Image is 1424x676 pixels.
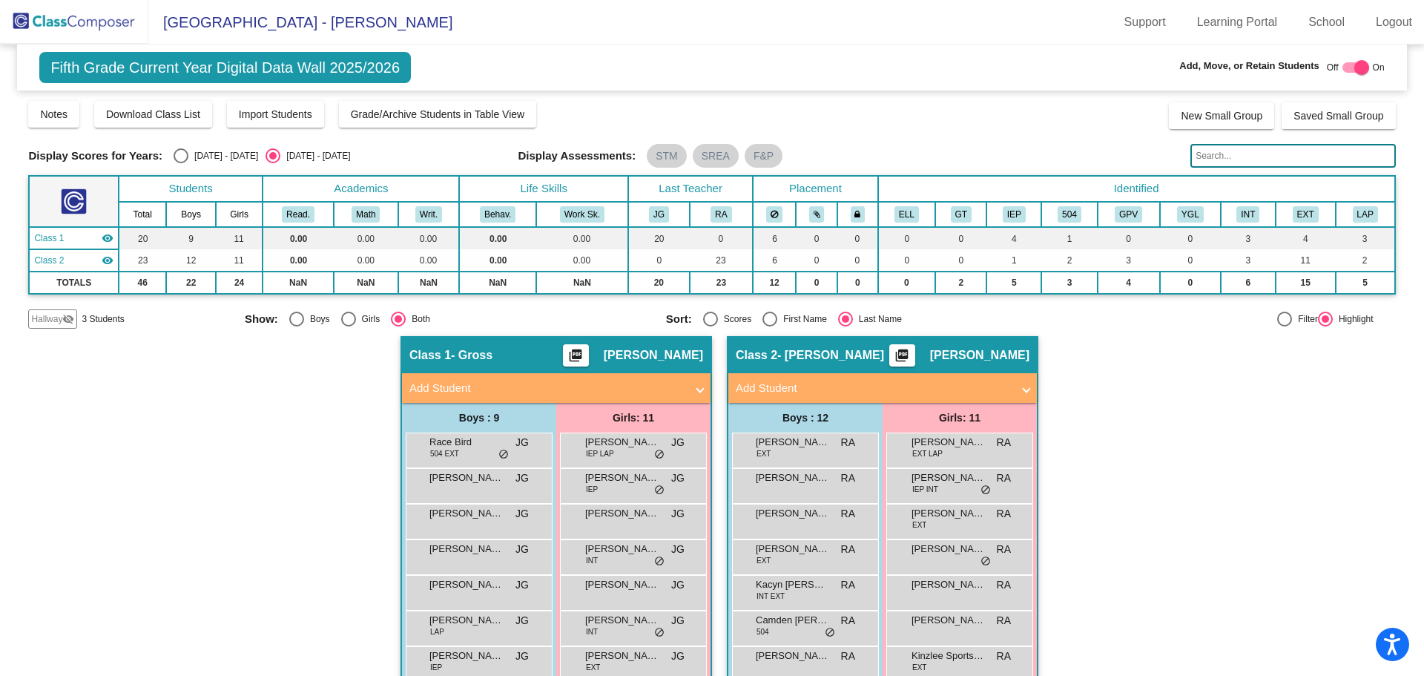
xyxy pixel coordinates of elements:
span: JG [671,649,685,664]
span: do_not_disturb_alt [654,449,665,461]
span: JG [671,577,685,593]
span: [PERSON_NAME] [585,542,659,557]
span: Class 1 [409,348,451,363]
span: EXT [756,555,771,566]
td: 23 [119,249,166,272]
span: [PERSON_NAME] [604,348,703,363]
td: 11 [216,249,263,272]
span: do_not_disturb_alt [654,627,665,639]
span: JG [515,613,529,629]
span: [PERSON_NAME] [756,542,830,557]
span: Sort: [666,312,692,326]
button: Read. [282,206,314,223]
span: RA [997,613,1011,629]
mat-chip: F&P [745,144,782,168]
mat-panel-title: Add Student [409,380,685,397]
div: [DATE] - [DATE] [188,149,258,163]
td: 20 [628,227,690,249]
span: [PERSON_NAME] [429,470,504,485]
td: 0.00 [263,249,334,272]
span: Grade/Archive Students in Table View [351,108,525,120]
div: Boys : 9 [402,403,556,433]
mat-radio-group: Select an option [666,312,1076,326]
td: 3 [1098,249,1160,272]
span: JG [671,542,685,557]
span: INT EXT [756,591,785,602]
td: 0.00 [536,227,628,249]
th: Identified [878,176,1395,202]
span: RA [997,506,1011,522]
span: On [1373,61,1385,74]
th: Individualized Education Plan [986,202,1041,227]
span: [PERSON_NAME] [585,435,659,450]
td: 9 [166,227,216,249]
span: [PERSON_NAME] [429,506,504,521]
span: Off [1327,61,1339,74]
span: RA [841,613,855,629]
span: RA [997,435,1011,450]
td: 0.00 [263,227,334,249]
span: [PERSON_NAME] [756,470,830,485]
span: IEP [430,662,442,673]
button: LAP [1353,206,1378,223]
div: Boys : 12 [728,403,883,433]
td: 0 [796,249,837,272]
button: Saved Small Group [1282,102,1395,129]
td: 0 [796,272,837,294]
span: EXT [912,519,926,531]
td: 6 [753,227,796,249]
span: [PERSON_NAME] [912,542,986,557]
span: Class 1 [34,232,64,245]
span: [PERSON_NAME] [912,506,986,521]
span: Display Scores for Years: [28,149,162,163]
td: 0.00 [398,227,460,249]
td: 22 [166,272,216,294]
th: Girls [216,202,263,227]
span: IEP [586,484,598,495]
span: Import Students [239,108,312,120]
a: Learning Portal [1185,10,1290,34]
td: Ross Ashenfelter - Ash [29,249,119,272]
span: RA [841,470,855,486]
button: Behav. [480,206,515,223]
td: NaN [536,272,628,294]
th: Placement [753,176,877,202]
span: Kacyn [PERSON_NAME] [756,577,830,592]
button: EXT [1293,206,1319,223]
button: Grade/Archive Students in Table View [339,101,537,128]
mat-icon: visibility [102,232,113,244]
span: JG [515,649,529,664]
div: Highlight [1333,312,1374,326]
span: Kinzlee Sportsman [912,649,986,663]
span: [GEOGRAPHIC_DATA] - [PERSON_NAME] [148,10,452,34]
span: [PERSON_NAME] [585,470,659,485]
mat-radio-group: Select an option [245,312,655,326]
td: 0 [1160,272,1221,294]
span: LAP [430,626,444,637]
td: NaN [334,272,398,294]
div: Scores [718,312,751,326]
th: Last Teacher [628,176,753,202]
span: [PERSON_NAME] [756,506,830,521]
a: School [1296,10,1357,34]
td: 20 [628,272,690,294]
th: Total [119,202,166,227]
span: JG [515,506,529,522]
span: do_not_disturb_alt [654,556,665,568]
th: Academics [263,176,459,202]
th: Extrovert [1276,202,1336,227]
td: 0.00 [334,249,398,272]
input: Search... [1190,144,1395,168]
mat-expansion-panel-header: Add Student [728,373,1037,403]
th: LAP [1336,202,1395,227]
button: IEP [1003,206,1026,223]
td: 11 [1276,249,1336,272]
button: RA [711,206,731,223]
mat-chip: SREA [693,144,739,168]
td: 2 [1041,249,1097,272]
th: English Language Learner [878,202,935,227]
td: 0 [796,227,837,249]
span: EXT [586,662,600,673]
td: 24 [216,272,263,294]
th: Life Skills [459,176,628,202]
